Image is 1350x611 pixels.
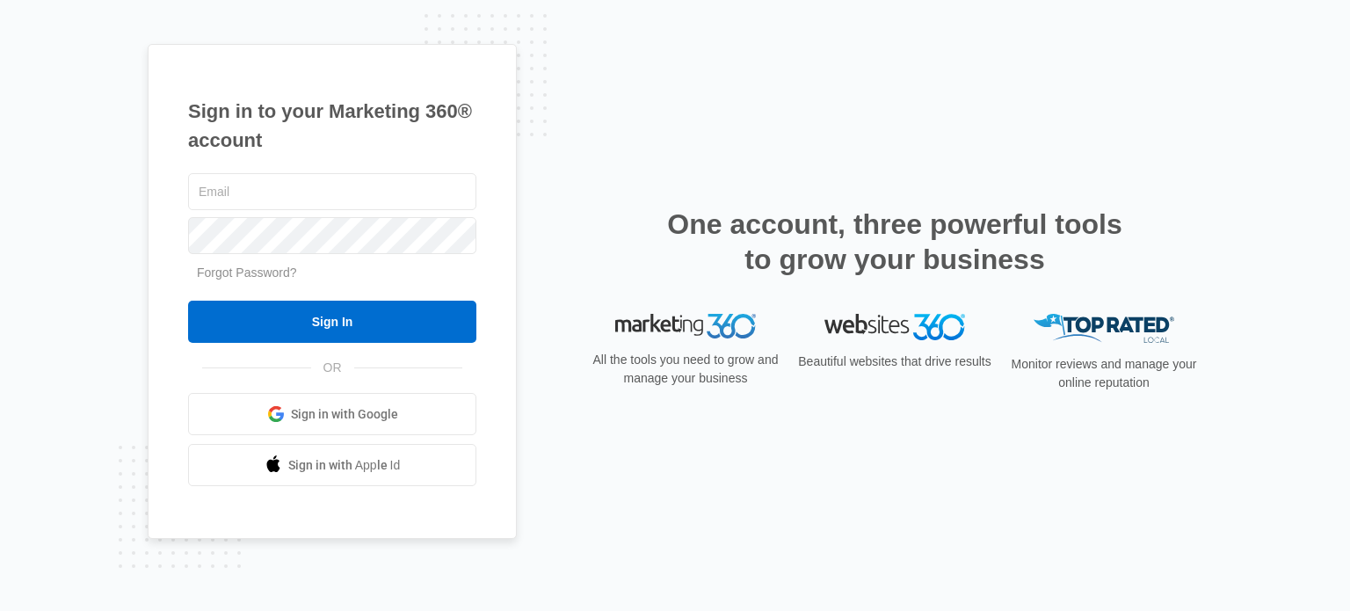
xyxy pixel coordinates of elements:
input: Sign In [188,301,476,343]
a: Forgot Password? [197,265,297,280]
a: Sign in with Apple Id [188,444,476,486]
p: Monitor reviews and manage your online reputation [1005,355,1202,392]
a: Sign in with Google [188,393,476,435]
input: Email [188,173,476,210]
p: All the tools you need to grow and manage your business [587,351,784,388]
img: Websites 360 [824,314,965,339]
h1: Sign in to your Marketing 360® account [188,97,476,155]
img: Top Rated Local [1034,314,1174,343]
p: Beautiful websites that drive results [796,353,993,371]
span: OR [311,359,354,377]
span: Sign in with Apple Id [288,456,401,475]
h2: One account, three powerful tools to grow your business [662,207,1128,277]
span: Sign in with Google [291,405,398,424]
img: Marketing 360 [615,314,756,338]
